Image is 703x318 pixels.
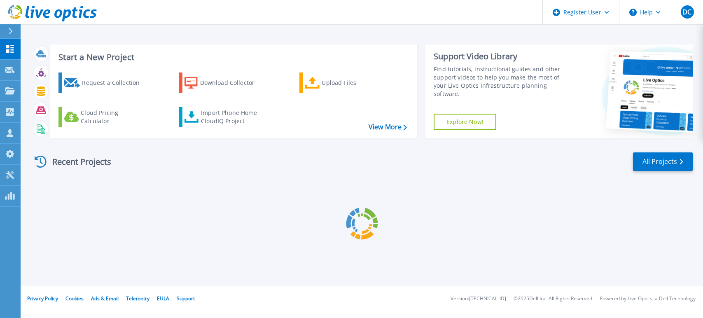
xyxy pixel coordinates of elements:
[434,65,569,98] div: Find tutorials, instructional guides and other support videos to help you make the most of your L...
[514,296,592,302] li: © 2025 Dell Inc. All Rights Reserved
[434,114,496,130] a: Explore Now!
[299,72,391,93] a: Upload Files
[633,152,693,171] a: All Projects
[201,109,265,125] div: Import Phone Home CloudIQ Project
[58,53,406,62] h3: Start a New Project
[179,72,271,93] a: Download Collector
[451,296,506,302] li: Version: [TECHNICAL_ID]
[82,75,148,91] div: Request a Collection
[157,295,169,302] a: EULA
[200,75,266,91] div: Download Collector
[58,107,150,127] a: Cloud Pricing Calculator
[32,152,122,172] div: Recent Projects
[81,109,147,125] div: Cloud Pricing Calculator
[91,295,119,302] a: Ads & Email
[369,123,407,131] a: View More
[58,72,150,93] a: Request a Collection
[322,75,388,91] div: Upload Files
[434,51,569,62] div: Support Video Library
[177,295,195,302] a: Support
[600,296,696,302] li: Powered by Live Optics, a Dell Technology
[682,9,691,15] span: DC
[65,295,84,302] a: Cookies
[27,295,58,302] a: Privacy Policy
[126,295,149,302] a: Telemetry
